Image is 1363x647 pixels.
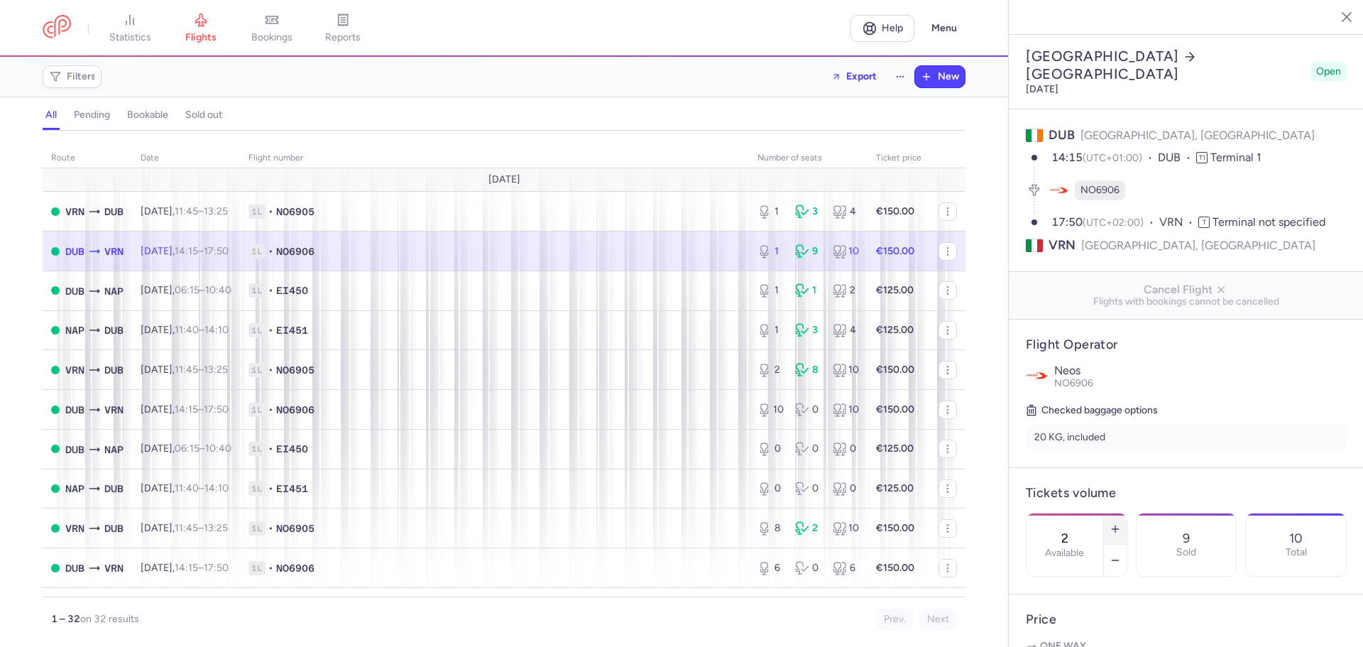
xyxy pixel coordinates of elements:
button: Prev. [876,609,914,630]
span: DUB [104,521,124,536]
div: 0 [795,442,821,456]
time: 11:45 [175,522,198,534]
span: Flights with bookings cannot be cancelled [1020,296,1352,308]
div: 0 [833,482,859,496]
h2: [GEOGRAPHIC_DATA] [GEOGRAPHIC_DATA] [1026,48,1305,83]
button: Next [919,609,957,630]
strong: €150.00 [876,245,914,257]
button: Filters [43,66,101,87]
div: 3 [795,323,821,337]
div: 2 [795,521,821,535]
strong: €150.00 [876,403,914,415]
time: 13:25 [204,205,228,217]
th: date [132,148,240,169]
span: DUB [104,322,124,338]
span: – [175,482,229,494]
time: 11:45 [175,205,198,217]
span: • [268,561,273,575]
span: – [175,442,231,455]
time: 06:15 [175,284,199,296]
span: VRN [104,402,124,418]
strong: €125.00 [876,284,914,296]
div: 1 [757,244,784,259]
span: EI450 [276,283,308,298]
span: NO6905 [276,521,314,535]
span: • [268,205,273,219]
span: NO6906 [276,244,314,259]
a: statistics [94,13,165,44]
strong: €125.00 [876,324,914,336]
span: NO6906 [1054,377,1093,389]
span: DUB [104,362,124,378]
span: 1L [248,521,266,535]
span: VRN [104,244,124,259]
span: 1L [248,283,266,298]
h4: Price [1026,611,1347,628]
button: Menu [923,15,965,42]
div: 9 [795,244,821,259]
span: VRN [1159,214,1198,231]
th: Flight number [240,148,749,169]
span: – [175,403,229,415]
span: NO6906 [1080,183,1120,197]
span: New [938,71,959,82]
h4: sold out [185,109,222,121]
span: [GEOGRAPHIC_DATA], [GEOGRAPHIC_DATA] [1081,236,1315,254]
span: VRN [65,204,84,219]
div: 0 [795,482,821,496]
button: Export [822,65,886,88]
h4: Tickets volume [1026,485,1347,501]
span: • [268,482,273,496]
span: – [175,324,229,336]
div: 0 [757,482,784,496]
span: – [175,245,229,257]
div: 10 [757,403,784,417]
time: 14:15 [175,245,198,257]
span: DUB [104,204,124,219]
span: • [268,442,273,456]
span: [DATE], [141,403,229,415]
div: 10 [833,403,859,417]
span: NAP [104,442,124,457]
span: • [268,403,273,417]
strong: 1 – 32 [51,613,80,625]
time: 10:40 [205,284,231,296]
img: Neos logo [1026,364,1049,387]
th: number of seats [749,148,867,169]
span: 1L [248,403,266,417]
span: [DATE], [141,245,229,257]
span: Export [846,71,877,82]
span: • [268,521,273,535]
span: Terminal 1 [1210,151,1261,164]
time: 14:10 [204,324,229,336]
span: VRN [65,521,84,536]
span: [DATE], [141,442,231,455]
span: VRN [65,362,84,378]
span: Filters [67,71,96,82]
span: VRN [1049,236,1075,254]
div: 4 [833,205,859,219]
span: DUB [65,560,84,576]
time: 11:40 [175,482,199,494]
span: NAP [104,283,124,299]
a: CitizenPlane red outlined logo [43,15,71,41]
span: [DATE], [141,562,229,574]
span: statistics [109,31,151,44]
div: 10 [833,363,859,377]
th: Ticket price [867,148,930,169]
div: 0 [795,561,821,575]
a: bookings [236,13,307,44]
div: 1 [795,283,821,298]
th: route [43,148,132,169]
h4: all [45,109,57,121]
span: T [1198,217,1210,228]
time: 13:25 [204,364,228,376]
span: DUB [1049,127,1075,143]
p: Total [1286,547,1307,558]
div: 6 [833,561,859,575]
span: bookings [251,31,292,44]
span: (UTC+02:00) [1083,217,1144,229]
time: 06:15 [175,442,199,455]
strong: €150.00 [876,205,914,217]
span: – [175,562,229,574]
